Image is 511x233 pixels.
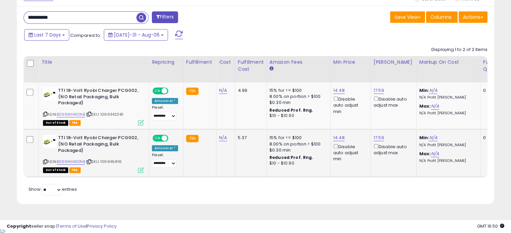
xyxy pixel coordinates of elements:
[374,95,411,108] div: Disable auto adjust max
[431,151,439,157] a: N/A
[152,105,178,120] div: Preset:
[333,87,345,94] a: 14.48
[153,135,162,141] span: ON
[153,88,162,94] span: ON
[219,134,227,141] a: N/A
[104,29,168,41] button: [DATE]-31 - Aug-06
[186,88,199,95] small: FBA
[269,141,325,147] div: 8.00% on portion > $100
[429,87,437,94] a: N/A
[419,87,429,94] b: Min:
[269,100,325,106] div: $0.30 min
[374,87,384,94] a: 17.59
[269,59,328,66] div: Amazon Fees
[416,56,480,82] th: The percentage added to the cost of goods (COGS) that forms the calculator for Min & Max prices.
[167,135,178,141] span: OFF
[43,167,68,173] span: All listings that are currently out of stock and unavailable for purchase on Amazon
[269,147,325,153] div: $0.30 min
[7,223,31,229] strong: Copyright
[238,88,261,94] div: 4.99
[419,95,475,100] p: N/A Profit [PERSON_NAME]
[70,32,101,39] span: Compared to:
[152,98,178,104] div: Amazon AI *
[419,143,475,148] p: N/A Profit [PERSON_NAME]
[43,135,144,172] div: ASIN:
[459,11,487,23] button: Actions
[57,223,86,229] a: Terms of Use
[269,161,325,166] div: $10 - $10.90
[333,134,345,141] a: 14.48
[333,95,366,115] div: Disable auto adjust min
[186,135,199,142] small: FBA
[477,223,504,229] span: 2025-08-14 16:50 GMT
[333,143,366,162] div: Disable auto adjust min
[58,88,140,108] b: TTI 18-Volt Ryobi Charger PCG002, (NO Retail Packaging, Bulk Packaged)
[43,135,56,148] img: 31QPFprUTrS._SL40_.jpg
[238,135,261,141] div: 5.37
[57,159,85,165] a: B096WHWDNB
[419,103,431,109] b: Max:
[152,11,178,23] button: Filters
[269,107,313,113] b: Reduced Prof. Rng.
[483,135,504,141] div: 0
[57,112,85,117] a: B096WHWDNB
[431,103,439,110] a: N/A
[431,47,487,53] div: Displaying 1 to 2 of 2 items
[374,143,411,156] div: Disable auto adjust max
[43,88,56,101] img: 31QPFprUTrS._SL40_.jpg
[29,186,77,192] span: Show: entries
[43,88,144,125] div: ASIN:
[374,134,384,141] a: 17.59
[269,66,273,72] small: Amazon Fees.
[86,112,123,117] span: | SKU: 1069342081
[219,59,232,66] div: Cost
[219,87,227,94] a: N/A
[419,134,429,141] b: Min:
[34,32,61,38] span: Last 7 Days
[419,151,431,157] b: Max:
[429,134,437,141] a: N/A
[390,11,425,23] button: Save View
[419,159,475,163] p: N/A Profit [PERSON_NAME]
[86,159,122,164] span: | SKU: 1069464116
[419,111,475,116] p: N/A Profit [PERSON_NAME]
[7,223,117,230] div: seller snap | |
[69,167,81,173] span: FBA
[114,32,160,38] span: [DATE]-31 - Aug-06
[419,59,477,66] div: Markup on Cost
[238,59,264,73] div: Fulfillment Cost
[430,14,452,20] span: Columns
[69,120,81,126] span: FBA
[269,135,325,141] div: 15% for <= $100
[43,120,68,126] span: All listings that are currently out of stock and unavailable for purchase on Amazon
[374,59,414,66] div: [PERSON_NAME]
[167,88,178,94] span: OFF
[152,59,180,66] div: Repricing
[58,135,140,155] b: TTI 18-Volt Ryobi Charger PCG002, (NO Retail Packaging, Bulk Packaged)
[483,59,506,73] div: Fulfillable Quantity
[87,223,117,229] a: Privacy Policy
[269,113,325,119] div: $10 - $10.90
[41,59,146,66] div: Title
[269,88,325,94] div: 15% for <= $100
[152,145,178,151] div: Amazon AI *
[24,29,69,41] button: Last 7 Days
[333,59,368,66] div: Min Price
[483,88,504,94] div: 0
[152,153,178,168] div: Preset:
[426,11,458,23] button: Columns
[269,155,313,160] b: Reduced Prof. Rng.
[269,94,325,100] div: 8.00% on portion > $100
[186,59,213,66] div: Fulfillment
